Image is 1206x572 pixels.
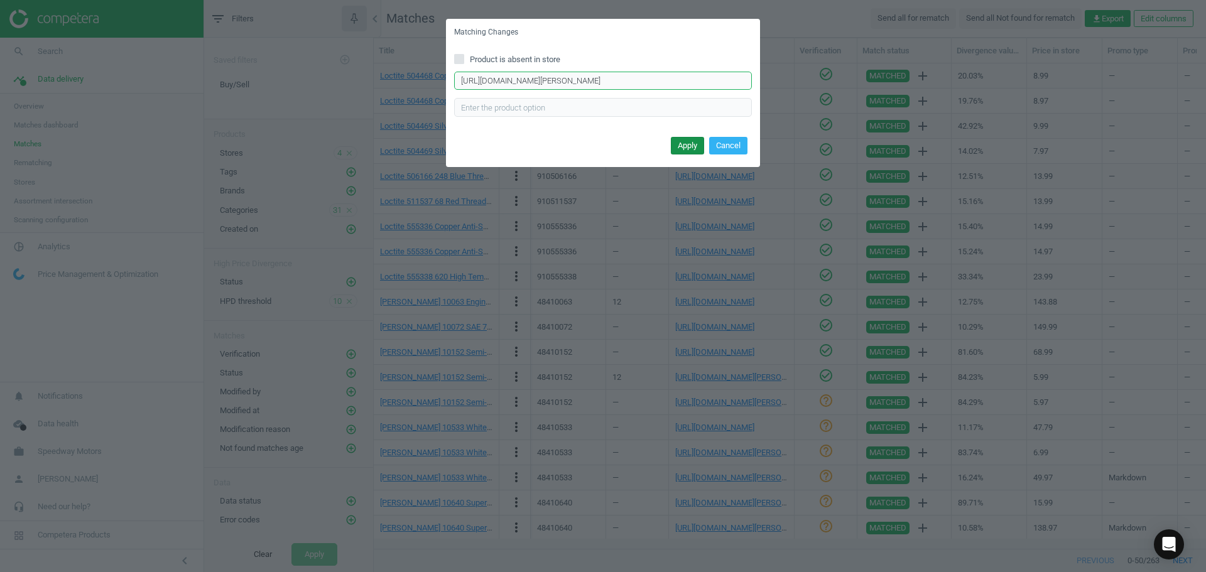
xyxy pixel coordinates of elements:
input: Enter correct product URL [454,72,752,90]
div: Open Intercom Messenger [1154,529,1184,559]
button: Apply [671,137,704,154]
input: Enter the product option [454,98,752,117]
h5: Matching Changes [454,27,518,38]
button: Cancel [709,137,747,154]
span: Product is absent in store [467,54,563,65]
